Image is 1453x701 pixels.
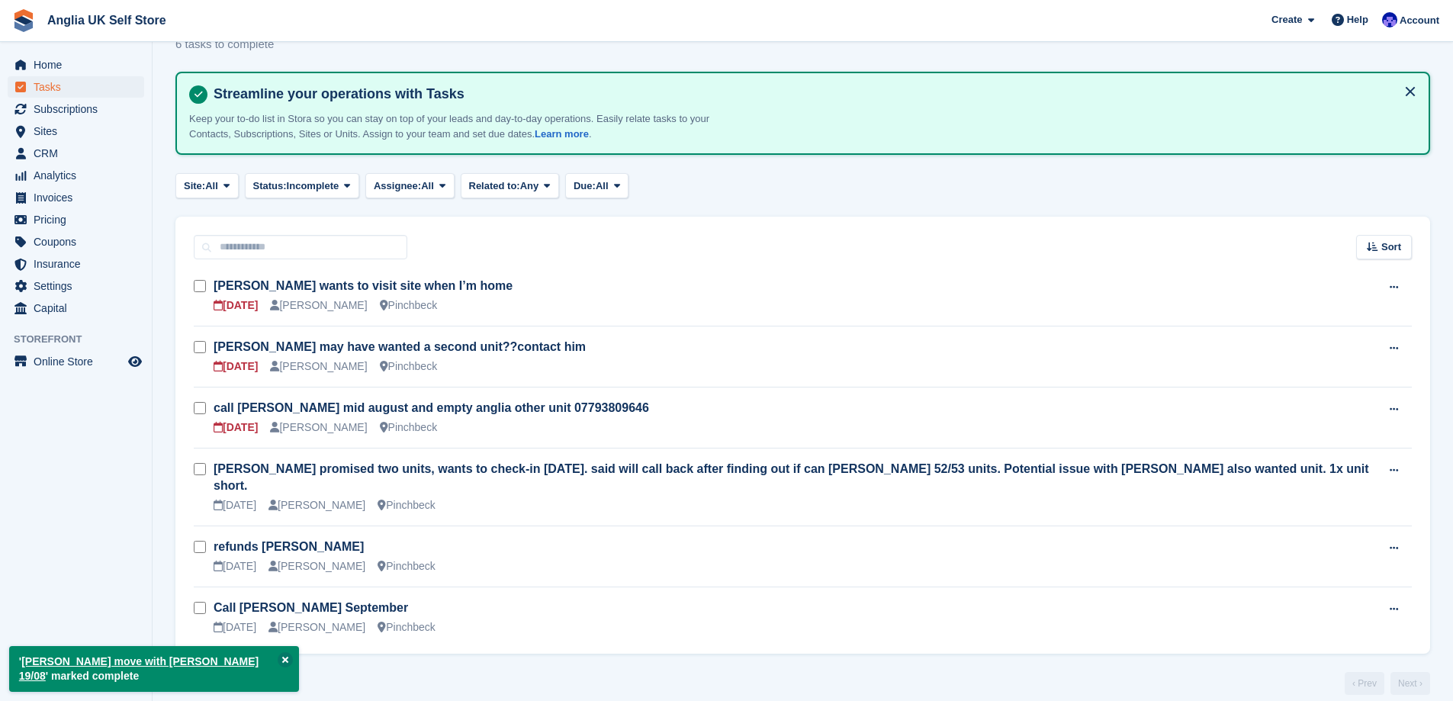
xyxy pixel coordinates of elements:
[34,209,125,230] span: Pricing
[378,558,436,574] div: Pinchbeck
[9,646,299,692] p: ' ' marked complete
[41,8,172,33] a: Anglia UK Self Store
[34,351,125,372] span: Online Store
[245,173,359,198] button: Status: Incomplete
[268,497,365,513] div: [PERSON_NAME]
[374,178,421,194] span: Assignee:
[8,54,144,76] a: menu
[1347,12,1368,27] span: Help
[214,401,649,414] a: call [PERSON_NAME] mid august and empty anglia other unit 07793809646
[8,98,144,120] a: menu
[214,462,1369,492] a: [PERSON_NAME] promised two units, wants to check-in [DATE]. said will call back after finding out...
[34,143,125,164] span: CRM
[8,297,144,319] a: menu
[8,76,144,98] a: menu
[19,655,259,682] a: [PERSON_NAME] move with [PERSON_NAME] 19/08
[214,359,258,375] div: [DATE]
[8,231,144,252] a: menu
[14,332,152,347] span: Storefront
[34,275,125,297] span: Settings
[189,111,723,141] p: Keep your to-do list in Stora so you can stay on top of your leads and day-to-day operations. Eas...
[421,178,434,194] span: All
[268,619,365,635] div: [PERSON_NAME]
[365,173,455,198] button: Assignee: All
[1381,240,1401,255] span: Sort
[126,352,144,371] a: Preview store
[34,231,125,252] span: Coupons
[34,253,125,275] span: Insurance
[214,601,408,614] a: Call [PERSON_NAME] September
[380,359,438,375] div: Pinchbeck
[1382,12,1397,27] img: Lewis Scotney
[207,85,1416,103] h4: Streamline your operations with Tasks
[1400,13,1439,28] span: Account
[520,178,539,194] span: Any
[214,340,586,353] a: [PERSON_NAME] may have wanted a second unit??contact him
[34,165,125,186] span: Analytics
[214,297,258,314] div: [DATE]
[34,121,125,142] span: Sites
[1342,672,1433,695] nav: Page
[184,178,205,194] span: Site:
[565,173,628,198] button: Due: All
[34,98,125,120] span: Subscriptions
[214,420,258,436] div: [DATE]
[469,178,520,194] span: Related to:
[574,178,596,194] span: Due:
[205,178,218,194] span: All
[596,178,609,194] span: All
[214,279,513,292] a: [PERSON_NAME] wants to visit site when I’m home
[8,253,144,275] a: menu
[8,165,144,186] a: menu
[214,619,256,635] div: [DATE]
[270,359,367,375] div: [PERSON_NAME]
[535,128,589,140] a: Learn more
[461,173,559,198] button: Related to: Any
[214,558,256,574] div: [DATE]
[34,187,125,208] span: Invoices
[378,619,436,635] div: Pinchbeck
[8,143,144,164] a: menu
[8,275,144,297] a: menu
[34,76,125,98] span: Tasks
[8,209,144,230] a: menu
[175,173,239,198] button: Site: All
[1390,672,1430,695] a: Next
[12,9,35,32] img: stora-icon-8386f47178a22dfd0bd8f6a31ec36ba5ce8667c1dd55bd0f319d3a0aa187defe.svg
[378,497,436,513] div: Pinchbeck
[1271,12,1302,27] span: Create
[8,351,144,372] a: menu
[270,420,367,436] div: [PERSON_NAME]
[214,497,256,513] div: [DATE]
[380,297,438,314] div: Pinchbeck
[8,121,144,142] a: menu
[214,540,364,553] a: refunds [PERSON_NAME]
[253,178,287,194] span: Status:
[1345,672,1384,695] a: Previous
[380,420,438,436] div: Pinchbeck
[287,178,339,194] span: Incomplete
[34,297,125,319] span: Capital
[268,558,365,574] div: [PERSON_NAME]
[8,187,144,208] a: menu
[270,297,367,314] div: [PERSON_NAME]
[175,36,274,53] p: 6 tasks to complete
[34,54,125,76] span: Home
